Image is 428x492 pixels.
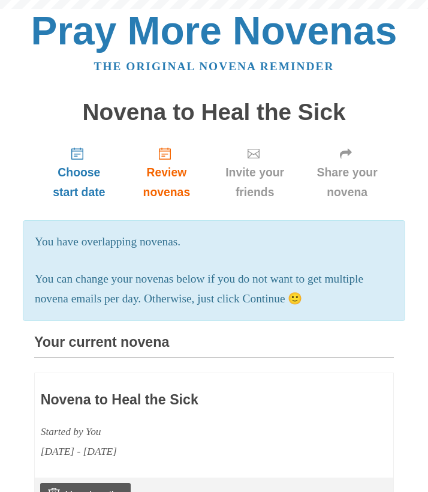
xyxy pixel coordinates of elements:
[34,335,394,358] h3: Your current novena
[46,163,112,202] span: Choose start date
[136,163,197,202] span: Review novenas
[34,137,124,208] a: Choose start date
[124,137,209,208] a: Review novenas
[300,137,394,208] a: Share your novena
[209,137,300,208] a: Invite your friends
[35,269,393,309] p: You can change your novenas below if you do not want to get multiple novena emails per day. Other...
[94,60,334,73] a: The original novena reminder
[41,392,318,408] h3: Novena to Heal the Sick
[41,442,318,461] div: [DATE] - [DATE]
[312,163,382,202] span: Share your novena
[41,422,318,442] div: Started by You
[221,163,288,202] span: Invite your friends
[35,232,393,252] p: You have overlapping novenas.
[31,8,397,53] a: Pray More Novenas
[34,100,394,125] h1: Novena to Heal the Sick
